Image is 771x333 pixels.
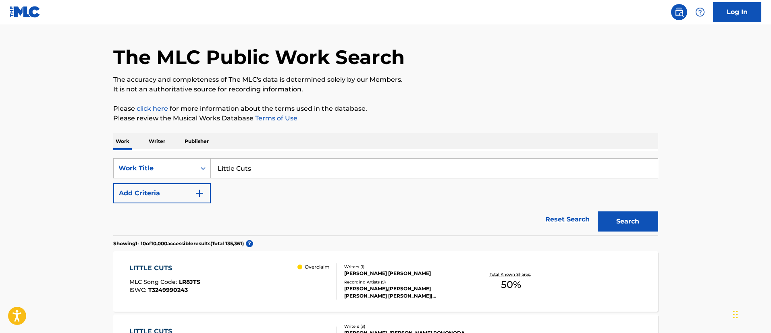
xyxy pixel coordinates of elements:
div: [PERSON_NAME],[PERSON_NAME] [PERSON_NAME] [PERSON_NAME]|[PERSON_NAME], [PERSON_NAME] [PERSON_NAME... [344,285,466,300]
div: Writers ( 1 ) [344,264,466,270]
a: Terms of Use [254,114,297,122]
a: Log In [713,2,761,22]
form: Search Form [113,158,658,236]
span: T3249990243 [148,286,188,294]
div: LITTLE CUTS [129,263,200,273]
p: Writer [146,133,168,150]
button: Add Criteria [113,183,211,203]
button: Search [598,211,658,232]
h1: The MLC Public Work Search [113,45,405,69]
span: 50 % [501,277,521,292]
img: search [674,7,684,17]
div: Work Title [118,163,191,173]
span: LR8JTS [179,278,200,285]
a: Public Search [671,4,687,20]
iframe: Chat Widget [731,294,771,333]
div: Recording Artists ( 9 ) [344,279,466,285]
img: help [695,7,705,17]
a: Reset Search [541,211,594,228]
p: It is not an authoritative source for recording information. [113,85,658,94]
a: LITTLE CUTSMLC Song Code:LR8JTSISWC:T3249990243 OverclaimWriters (1)[PERSON_NAME] [PERSON_NAME]Re... [113,251,658,312]
p: The accuracy and completeness of The MLC's data is determined solely by our Members. [113,75,658,85]
div: Help [692,4,708,20]
span: MLC Song Code : [129,278,179,285]
a: click here [137,105,168,112]
div: [PERSON_NAME] [PERSON_NAME] [344,270,466,277]
p: Showing 1 - 10 of 10,000 accessible results (Total 135,361 ) [113,240,244,247]
p: Please for more information about the terms used in the database. [113,104,658,114]
span: ISWC : [129,286,148,294]
p: Total Known Shares: [490,271,533,277]
div: Drag [733,302,738,327]
img: 9d2ae6d4665cec9f34b9.svg [195,188,204,198]
p: Please review the Musical Works Database [113,114,658,123]
p: Publisher [182,133,211,150]
img: MLC Logo [10,6,41,18]
p: Work [113,133,132,150]
span: ? [246,240,253,247]
p: Overclaim [305,263,330,271]
div: Writers ( 3 ) [344,323,466,329]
